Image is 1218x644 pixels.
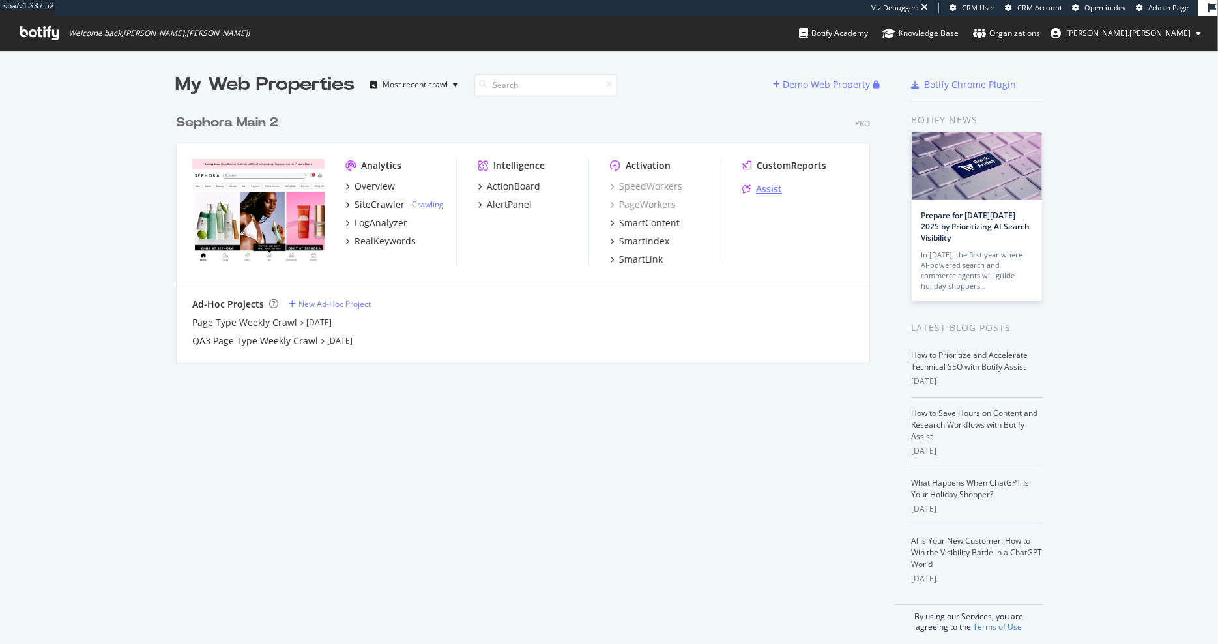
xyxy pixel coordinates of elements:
[1040,23,1211,44] button: [PERSON_NAME].[PERSON_NAME]
[882,27,959,40] div: Knowledge Base
[1017,3,1062,12] span: CRM Account
[799,27,868,40] div: Botify Academy
[962,3,995,12] span: CRM User
[799,16,868,51] a: Botify Academy
[921,210,1030,243] a: Prepare for [DATE][DATE] 2025 by Prioritizing AI Search Visibility
[855,118,870,129] div: Pro
[610,180,682,193] a: SpeedWorkers
[412,199,444,210] a: Crawling
[912,132,1042,200] img: Prepare for Black Friday 2025 by Prioritizing AI Search Visibility
[925,78,1017,91] div: Botify Chrome Plugin
[176,98,880,362] div: grid
[871,3,918,13] div: Viz Debugger:
[298,299,371,310] div: New Ad-Hoc Project
[912,407,1038,442] a: How to Save Hours on Content and Research Workflows with Botify Assist
[610,253,663,266] a: SmartLink
[912,78,1017,91] a: Botify Chrome Plugin
[176,72,355,98] div: My Web Properties
[192,159,325,265] img: www.sephora.com
[973,621,1022,632] a: Terms of Use
[493,159,545,172] div: Intelligence
[610,235,669,248] a: SmartIndex
[487,180,540,193] div: ActionBoard
[912,477,1030,500] a: What Happens When ChatGPT Is Your Holiday Shopper?
[895,604,1043,632] div: By using our Services, you are agreeing to the
[192,334,318,347] a: QA3 Page Type Weekly Crawl
[478,180,540,193] a: ActionBoard
[921,250,1032,291] div: In [DATE], the first year where AI-powered search and commerce agents will guide holiday shoppers…
[355,198,405,211] div: SiteCrawler
[345,216,407,229] a: LogAnalyzer
[345,235,416,248] a: RealKeywords
[882,16,959,51] a: Knowledge Base
[619,235,669,248] div: SmartIndex
[345,198,444,211] a: SiteCrawler- Crawling
[774,79,873,90] a: Demo Web Property
[306,317,332,328] a: [DATE]
[1066,27,1191,38] span: ryan.flanagan
[912,445,1043,457] div: [DATE]
[345,180,395,193] a: Overview
[912,375,1043,387] div: [DATE]
[619,253,663,266] div: SmartLink
[289,299,371,310] a: New Ad-Hoc Project
[774,74,873,95] button: Demo Web Property
[973,16,1040,51] a: Organizations
[1084,3,1126,12] span: Open in dev
[626,159,671,172] div: Activation
[68,28,250,38] span: Welcome back, [PERSON_NAME].[PERSON_NAME] !
[912,349,1028,372] a: How to Prioritize and Accelerate Technical SEO with Botify Assist
[912,321,1043,335] div: Latest Blog Posts
[355,235,416,248] div: RealKeywords
[1148,3,1189,12] span: Admin Page
[176,113,283,132] a: Sephora Main 2
[383,81,448,89] div: Most recent crawl
[912,573,1043,585] div: [DATE]
[366,74,464,95] button: Most recent crawl
[756,183,782,196] div: Assist
[1072,3,1126,13] a: Open in dev
[361,159,401,172] div: Analytics
[912,535,1043,570] a: AI Is Your New Customer: How to Win the Visibility Battle in a ChatGPT World
[912,503,1043,515] div: [DATE]
[912,113,1043,127] div: Botify news
[478,198,532,211] a: AlertPanel
[742,183,782,196] a: Assist
[327,335,353,346] a: [DATE]
[355,216,407,229] div: LogAnalyzer
[950,3,995,13] a: CRM User
[474,74,618,96] input: Search
[355,180,395,193] div: Overview
[610,216,680,229] a: SmartContent
[1136,3,1189,13] a: Admin Page
[619,216,680,229] div: SmartContent
[757,159,826,172] div: CustomReports
[973,27,1040,40] div: Organizations
[1005,3,1062,13] a: CRM Account
[783,78,871,91] div: Demo Web Property
[176,113,278,132] div: Sephora Main 2
[487,198,532,211] div: AlertPanel
[192,298,264,311] div: Ad-Hoc Projects
[407,199,444,210] div: -
[742,159,826,172] a: CustomReports
[610,198,676,211] a: PageWorkers
[192,316,297,329] a: Page Type Weekly Crawl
